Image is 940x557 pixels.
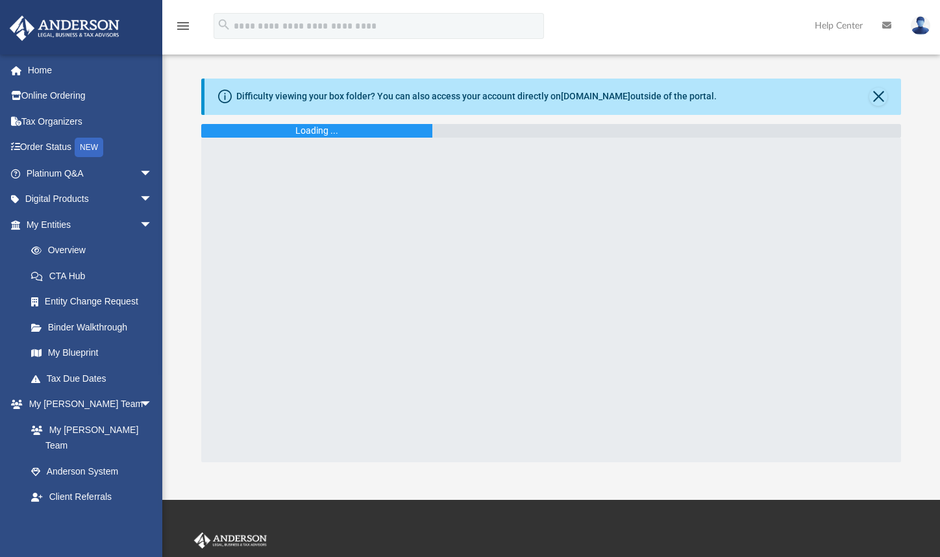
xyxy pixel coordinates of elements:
a: My Entitiesarrow_drop_down [9,212,172,238]
span: arrow_drop_down [140,391,166,418]
img: Anderson Advisors Platinum Portal [192,532,269,549]
img: User Pic [911,16,930,35]
img: Anderson Advisors Platinum Portal [6,16,123,41]
a: Overview [18,238,172,264]
a: Tax Organizers [9,108,172,134]
a: Order StatusNEW [9,134,172,161]
div: Difficulty viewing your box folder? You can also access your account directly on outside of the p... [236,90,717,103]
a: Binder Walkthrough [18,314,172,340]
a: Platinum Q&Aarrow_drop_down [9,160,172,186]
a: Anderson System [18,458,166,484]
a: My Documentsarrow_drop_down [9,510,166,536]
a: menu [175,25,191,34]
button: Close [869,88,887,106]
a: My Blueprint [18,340,166,366]
a: Online Ordering [9,83,172,109]
div: Loading ... [295,124,338,138]
a: Digital Productsarrow_drop_down [9,186,172,212]
i: search [217,18,231,32]
span: arrow_drop_down [140,212,166,238]
div: NEW [75,138,103,157]
span: arrow_drop_down [140,186,166,213]
a: Tax Due Dates [18,365,172,391]
a: [DOMAIN_NAME] [561,91,630,101]
span: arrow_drop_down [140,510,166,536]
span: arrow_drop_down [140,160,166,187]
a: My [PERSON_NAME] Teamarrow_drop_down [9,391,166,417]
a: Home [9,57,172,83]
a: Client Referrals [18,484,166,510]
a: CTA Hub [18,263,172,289]
i: menu [175,18,191,34]
a: Entity Change Request [18,289,172,315]
a: My [PERSON_NAME] Team [18,417,159,458]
